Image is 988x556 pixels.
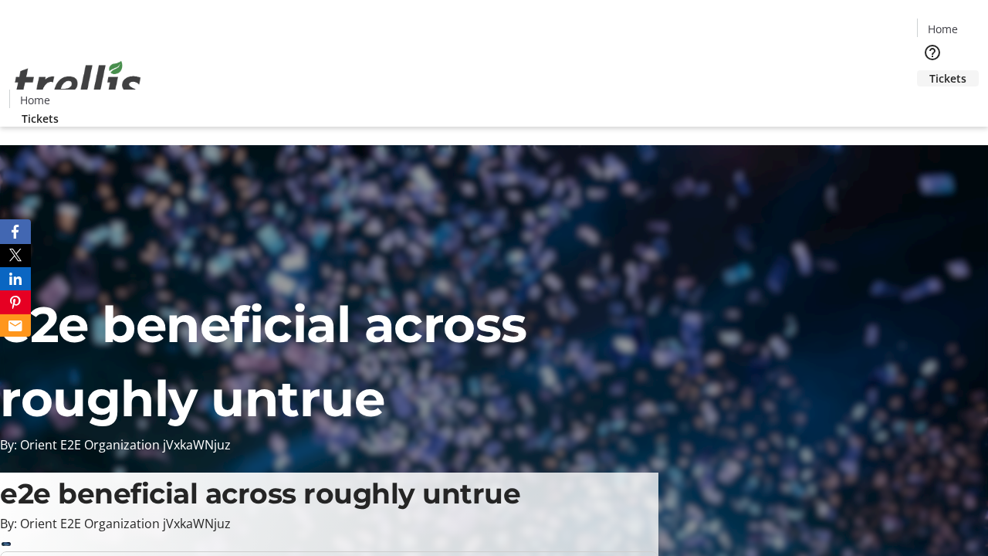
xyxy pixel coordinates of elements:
span: Tickets [929,70,966,86]
span: Home [928,21,958,37]
button: Help [917,37,948,68]
span: Tickets [22,110,59,127]
a: Home [10,92,59,108]
a: Home [918,21,967,37]
a: Tickets [9,110,71,127]
button: Cart [917,86,948,117]
img: Orient E2E Organization jVxkaWNjuz's Logo [9,44,147,121]
span: Home [20,92,50,108]
a: Tickets [917,70,979,86]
